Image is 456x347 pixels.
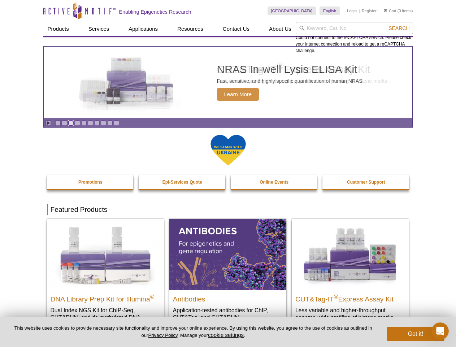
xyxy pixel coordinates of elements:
[162,180,202,185] strong: Epi-Services Quote
[107,120,113,126] a: Go to slide 9
[217,88,259,101] span: Learn More
[388,25,409,31] span: Search
[169,219,286,290] img: All Antibodies
[139,175,226,189] a: Epi-Services Quote
[150,294,155,300] sup: ®
[43,22,73,36] a: Products
[210,134,246,166] img: We Stand With Ukraine
[295,292,405,303] h2: CUT&Tag-IT Express Assay Kit
[359,7,360,15] li: |
[55,120,61,126] a: Go to slide 1
[387,327,444,341] button: Got it!
[218,22,254,36] a: Contact Us
[44,47,412,118] a: NRAS In-well Lysis ELISA Kit NRAS In-well Lysis ELISA Kit Fast, sensitive, and highly specific qu...
[265,22,296,36] a: About Us
[296,22,413,54] div: Could not connect to the reCAPTCHA service. Please check your internet connection and reload to g...
[47,219,164,335] a: DNA Library Prep Kit for Illumina DNA Library Prep Kit for Illumina® Dual Index NGS Kit for ChIP-...
[296,22,413,34] input: Keyword, Cat. No.
[322,175,410,189] a: Customer Support
[84,22,114,36] a: Services
[62,120,67,126] a: Go to slide 2
[292,219,409,328] a: CUT&Tag-IT® Express Assay Kit CUT&Tag-IT®Express Assay Kit Less variable and higher-throughput ge...
[73,57,181,107] img: NRAS In-well Lysis ELISA Kit
[431,322,449,340] iframe: Intercom live chat
[148,333,177,338] a: Privacy Policy
[114,120,119,126] a: Go to slide 10
[320,7,340,15] a: English
[362,8,377,13] a: Register
[173,307,283,321] p: Application-tested antibodies for ChIP, CUT&Tag, and CUT&RUN.
[292,219,409,290] img: CUT&Tag-IT® Express Assay Kit
[295,307,405,321] p: Less variable and higher-throughput genome-wide profiling of histone marks​.
[68,120,74,126] a: Go to slide 3
[217,64,364,75] h2: NRAS In-well Lysis ELISA Kit
[384,8,396,13] a: Cart
[88,120,93,126] a: Go to slide 6
[51,292,160,303] h2: DNA Library Prep Kit for Illumina
[44,47,412,118] article: NRAS In-well Lysis ELISA Kit
[169,219,286,328] a: All Antibodies Antibodies Application-tested antibodies for ChIP, CUT&Tag, and CUT&RUN.
[47,204,409,215] h2: Featured Products
[47,175,134,189] a: Promotions
[260,180,288,185] strong: Online Events
[334,294,338,300] sup: ®
[208,332,244,338] button: cookie settings
[119,9,191,15] h2: Enabling Epigenetics Research
[45,120,51,126] a: Toggle autoplay
[124,22,162,36] a: Applications
[75,120,80,126] a: Go to slide 4
[386,25,412,31] button: Search
[12,325,375,339] p: This website uses cookies to provide necessary site functionality and improve your online experie...
[47,219,164,290] img: DNA Library Prep Kit for Illumina
[94,120,100,126] a: Go to slide 7
[173,22,208,36] a: Resources
[384,9,387,12] img: Your Cart
[173,292,283,303] h2: Antibodies
[101,120,106,126] a: Go to slide 8
[347,180,385,185] strong: Customer Support
[268,7,316,15] a: [GEOGRAPHIC_DATA]
[51,307,160,329] p: Dual Index NGS Kit for ChIP-Seq, CUT&RUN, and ds methylated DNA assays.
[78,180,103,185] strong: Promotions
[81,120,87,126] a: Go to slide 5
[231,175,318,189] a: Online Events
[217,78,364,84] p: Fast, sensitive, and highly specific quantification of human NRAS.
[347,8,357,13] a: Login
[384,7,413,15] li: (0 items)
